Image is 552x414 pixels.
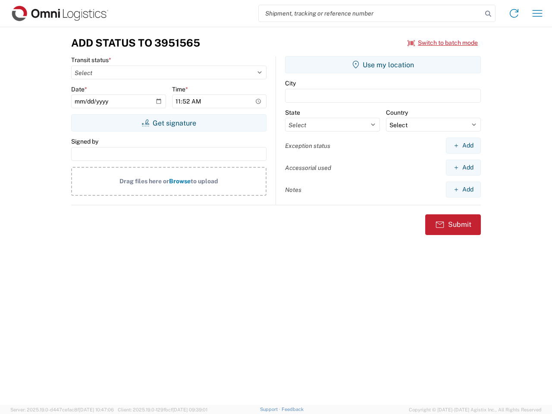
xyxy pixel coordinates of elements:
[119,178,169,185] span: Drag files here or
[71,37,200,49] h3: Add Status to 3951565
[386,109,408,116] label: Country
[71,85,87,93] label: Date
[409,406,542,414] span: Copyright © [DATE]-[DATE] Agistix Inc., All Rights Reserved
[172,85,188,93] label: Time
[259,5,482,22] input: Shipment, tracking or reference number
[285,109,300,116] label: State
[71,56,111,64] label: Transit status
[169,178,191,185] span: Browse
[118,407,207,412] span: Client: 2025.19.0-129fbcf
[446,138,481,154] button: Add
[285,164,331,172] label: Accessorial used
[285,79,296,87] label: City
[285,142,330,150] label: Exception status
[282,407,304,412] a: Feedback
[79,407,114,412] span: [DATE] 10:47:06
[285,186,301,194] label: Notes
[71,114,267,132] button: Get signature
[425,214,481,235] button: Submit
[260,407,282,412] a: Support
[172,407,207,412] span: [DATE] 09:39:01
[446,160,481,176] button: Add
[446,182,481,198] button: Add
[10,407,114,412] span: Server: 2025.19.0-d447cefac8f
[191,178,218,185] span: to upload
[71,138,98,145] label: Signed by
[408,36,478,50] button: Switch to batch mode
[285,56,481,73] button: Use my location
